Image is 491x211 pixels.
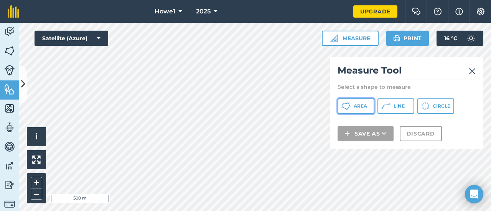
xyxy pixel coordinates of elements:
img: Two speech bubbles overlapping with the left bubble in the forefront [412,8,421,15]
span: 2025 [196,7,211,16]
span: Line [394,103,405,109]
button: Print [386,31,429,46]
img: svg+xml;base64,PD94bWwgdmVyc2lvbj0iMS4wIiBlbmNvZGluZz0idXRmLTgiPz4KPCEtLSBHZW5lcmF0b3I6IEFkb2JlIE... [4,179,15,191]
img: svg+xml;base64,PD94bWwgdmVyc2lvbj0iMS4wIiBlbmNvZGluZz0idXRmLTgiPz4KPCEtLSBHZW5lcmF0b3I6IEFkb2JlIE... [4,160,15,172]
button: 16 °C [437,31,483,46]
button: Area [338,98,374,114]
img: svg+xml;base64,PD94bWwgdmVyc2lvbj0iMS4wIiBlbmNvZGluZz0idXRmLTgiPz4KPCEtLSBHZW5lcmF0b3I6IEFkb2JlIE... [4,141,15,152]
img: svg+xml;base64,PHN2ZyB4bWxucz0iaHR0cDovL3d3dy53My5vcmcvMjAwMC9zdmciIHdpZHRoPSI1NiIgaGVpZ2h0PSI2MC... [4,83,15,95]
img: svg+xml;base64,PD94bWwgdmVyc2lvbj0iMS4wIiBlbmNvZGluZz0idXRmLTgiPz4KPCEtLSBHZW5lcmF0b3I6IEFkb2JlIE... [463,31,479,46]
img: svg+xml;base64,PHN2ZyB4bWxucz0iaHR0cDovL3d3dy53My5vcmcvMjAwMC9zdmciIHdpZHRoPSIyMiIgaGVpZ2h0PSIzMC... [469,67,476,76]
img: svg+xml;base64,PHN2ZyB4bWxucz0iaHR0cDovL3d3dy53My5vcmcvMjAwMC9zdmciIHdpZHRoPSI1NiIgaGVpZ2h0PSI2MC... [4,103,15,114]
button: Satellite (Azure) [35,31,108,46]
div: Open Intercom Messenger [465,185,483,203]
button: Save as [338,126,394,141]
img: Ruler icon [330,34,338,42]
img: A question mark icon [433,8,442,15]
button: Measure [322,31,379,46]
img: fieldmargin Logo [8,5,19,18]
span: i [35,132,38,141]
img: A cog icon [476,8,485,15]
img: Four arrows, one pointing top left, one top right, one bottom right and the last bottom left [32,155,41,164]
img: svg+xml;base64,PD94bWwgdmVyc2lvbj0iMS4wIiBlbmNvZGluZz0idXRmLTgiPz4KPCEtLSBHZW5lcmF0b3I6IEFkb2JlIE... [4,122,15,133]
button: Discard [400,126,442,141]
button: – [31,188,42,200]
button: i [27,127,46,146]
img: svg+xml;base64,PD94bWwgdmVyc2lvbj0iMS4wIiBlbmNvZGluZz0idXRmLTgiPz4KPCEtLSBHZW5lcmF0b3I6IEFkb2JlIE... [4,26,15,38]
img: svg+xml;base64,PHN2ZyB4bWxucz0iaHR0cDovL3d3dy53My5vcmcvMjAwMC9zdmciIHdpZHRoPSIxNCIgaGVpZ2h0PSIyNC... [344,129,350,138]
img: svg+xml;base64,PD94bWwgdmVyc2lvbj0iMS4wIiBlbmNvZGluZz0idXRmLTgiPz4KPCEtLSBHZW5lcmF0b3I6IEFkb2JlIE... [4,65,15,75]
span: Area [354,103,367,109]
img: svg+xml;base64,PHN2ZyB4bWxucz0iaHR0cDovL3d3dy53My5vcmcvMjAwMC9zdmciIHdpZHRoPSIxNyIgaGVpZ2h0PSIxNy... [455,7,463,16]
span: Howe1 [155,7,175,16]
p: Select a shape to measure [338,83,476,91]
h2: Measure Tool [338,64,476,80]
button: + [31,177,42,188]
img: svg+xml;base64,PHN2ZyB4bWxucz0iaHR0cDovL3d3dy53My5vcmcvMjAwMC9zdmciIHdpZHRoPSIxOSIgaGVpZ2h0PSIyNC... [393,34,400,43]
span: 16 ° C [444,31,457,46]
span: Circle [433,103,450,109]
img: svg+xml;base64,PHN2ZyB4bWxucz0iaHR0cDovL3d3dy53My5vcmcvMjAwMC9zdmciIHdpZHRoPSI1NiIgaGVpZ2h0PSI2MC... [4,45,15,57]
button: Line [377,98,414,114]
button: Circle [417,98,454,114]
img: svg+xml;base64,PD94bWwgdmVyc2lvbj0iMS4wIiBlbmNvZGluZz0idXRmLTgiPz4KPCEtLSBHZW5lcmF0b3I6IEFkb2JlIE... [4,199,15,209]
a: Upgrade [353,5,397,18]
